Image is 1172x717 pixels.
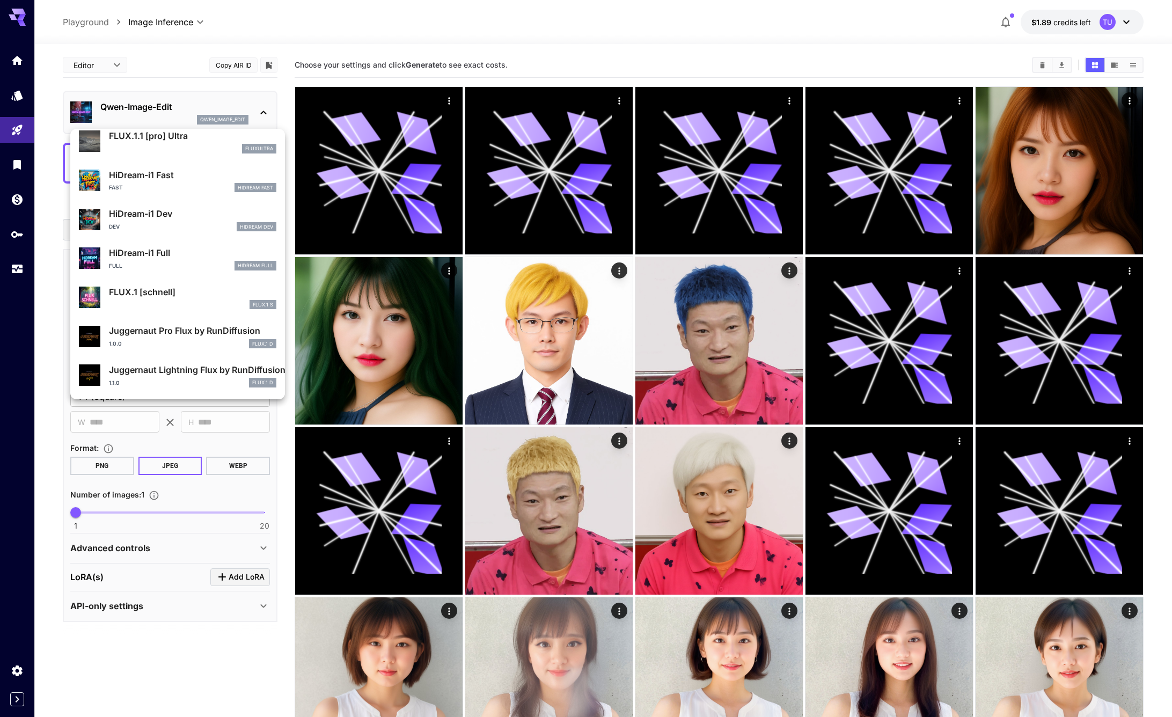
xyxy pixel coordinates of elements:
div: Juggernaut Lightning Flux by RunDiffusion1.1.0FLUX.1 D [79,359,276,392]
p: HiDream-i1 Full [109,246,276,259]
div: Juggernaut Pro Flux by RunDiffusion1.0.0FLUX.1 D [79,320,276,353]
div: FLUX.1 [schnell]FLUX.1 S [79,281,276,314]
p: FLUX.1 D [252,340,273,348]
p: Juggernaut Pro Flux by RunDiffusion [109,324,276,337]
p: Fast [109,184,123,192]
div: FLUX.1.1 [pro] Ultrafluxultra [79,125,276,158]
p: HiDream-i1 Fast [109,169,276,181]
p: Juggernaut Lightning Flux by RunDiffusion [109,363,276,376]
div: HiDream-i1 DevDevHiDream Dev [79,203,276,236]
p: HiDream Full [238,262,273,269]
p: HiDream-i1 Dev [109,207,276,220]
p: FLUX.1 S [253,301,273,309]
p: Dev [109,223,120,231]
p: FLUX.1 [schnell] [109,286,276,298]
div: HiDream-i1 FastFastHiDream Fast [79,164,276,197]
p: HiDream Dev [240,223,273,231]
div: HiDream-i1 FullFullHiDream Full [79,242,276,275]
p: FLUX.1 D [252,379,273,386]
p: FLUX.1.1 [pro] Ultra [109,129,276,142]
p: 1.1.0 [109,379,120,387]
p: Full [109,262,122,270]
p: fluxultra [245,145,273,152]
p: 1.0.0 [109,340,122,348]
p: HiDream Fast [238,184,273,192]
